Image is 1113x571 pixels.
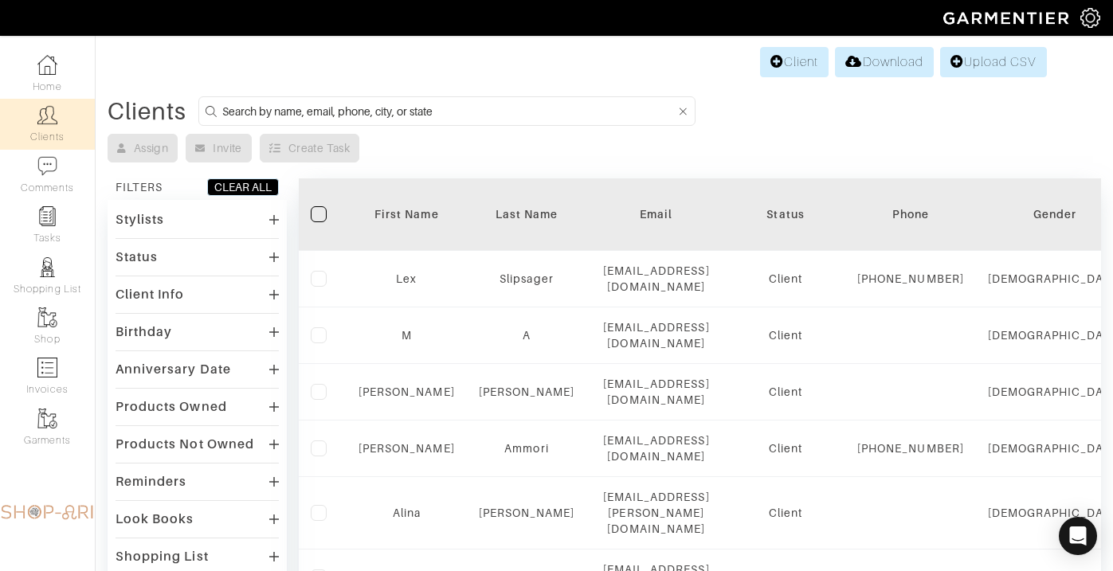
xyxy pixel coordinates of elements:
[116,212,164,228] div: Stylists
[116,399,227,415] div: Products Owned
[857,271,964,287] div: [PHONE_NUMBER]
[359,206,455,222] div: First Name
[116,511,194,527] div: Look Books
[214,179,272,195] div: CLEAR ALL
[726,178,845,251] th: Toggle SortBy
[37,307,57,327] img: garments-icon-b7da505a4dc4fd61783c78ac3ca0ef83fa9d6f193b1c9dc38574b1d14d53ca28.png
[598,319,714,351] div: [EMAIL_ADDRESS][DOMAIN_NAME]
[37,358,57,377] img: orders-icon-0abe47150d42831381b5fb84f609e132dff9fe21cb692f30cb5eec754e2cba89.png
[598,432,714,464] div: [EMAIL_ADDRESS][DOMAIN_NAME]
[402,329,412,342] a: M
[37,257,57,277] img: stylists-icon-eb353228a002819b7ec25b43dbf5f0378dd9e0616d9560372ff212230b889e62.png
[738,384,833,400] div: Client
[116,324,172,340] div: Birthday
[37,409,57,428] img: garments-icon-b7da505a4dc4fd61783c78ac3ca0ef83fa9d6f193b1c9dc38574b1d14d53ca28.png
[857,206,964,222] div: Phone
[479,206,575,222] div: Last Name
[207,178,279,196] button: CLEAR ALL
[857,440,964,456] div: [PHONE_NUMBER]
[108,104,186,119] div: Clients
[598,206,714,222] div: Email
[738,327,833,343] div: Client
[523,329,531,342] a: A
[467,178,587,251] th: Toggle SortBy
[738,206,833,222] div: Status
[504,442,548,455] a: Ammori
[116,474,186,490] div: Reminders
[598,263,714,295] div: [EMAIL_ADDRESS][DOMAIN_NAME]
[116,549,209,565] div: Shopping List
[116,287,185,303] div: Client Info
[935,4,1080,32] img: garmentier-logo-header-white-b43fb05a5012e4ada735d5af1a66efaba907eab6374d6393d1fbf88cb4ef424d.png
[347,178,467,251] th: Toggle SortBy
[940,47,1047,77] a: Upload CSV
[835,47,933,77] a: Download
[1080,8,1100,28] img: gear-icon-white-bd11855cb880d31180b6d7d6211b90ccbf57a29d726f0c71d8c61bd08dd39cc2.png
[396,272,417,285] a: Lex
[1059,517,1097,555] div: Open Intercom Messenger
[116,362,231,377] div: Anniversary Date
[738,505,833,521] div: Client
[760,47,829,77] a: Client
[222,101,676,121] input: Search by name, email, phone, city, or state
[116,179,163,195] div: FILTERS
[598,489,714,537] div: [EMAIL_ADDRESS][PERSON_NAME][DOMAIN_NAME]
[37,156,57,176] img: comment-icon-a0a6a9ef722e966f86d9cbdc48e553b5cf19dbc54f86b18d962a5391bc8f6eb6.png
[37,55,57,75] img: dashboard-icon-dbcd8f5a0b271acd01030246c82b418ddd0df26cd7fceb0bd07c9910d44c42f6.png
[479,506,575,519] a: [PERSON_NAME]
[598,376,714,408] div: [EMAIL_ADDRESS][DOMAIN_NAME]
[500,272,553,285] a: Slipsager
[359,385,455,398] a: [PERSON_NAME]
[479,385,575,398] a: [PERSON_NAME]
[738,271,833,287] div: Client
[738,440,833,456] div: Client
[116,436,254,452] div: Products Not Owned
[116,249,158,265] div: Status
[37,105,57,125] img: clients-icon-6bae9207a08558b7cb47a8932f037763ab4055f8c8b6bfacd5dc20c3e0201464.png
[393,506,421,519] a: Alina
[359,442,455,455] a: [PERSON_NAME]
[37,206,57,226] img: reminder-icon-8004d30b9f0a5d33ae49ab947aed9ed385cf756f9e5892f1edd6e32f2345188e.png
